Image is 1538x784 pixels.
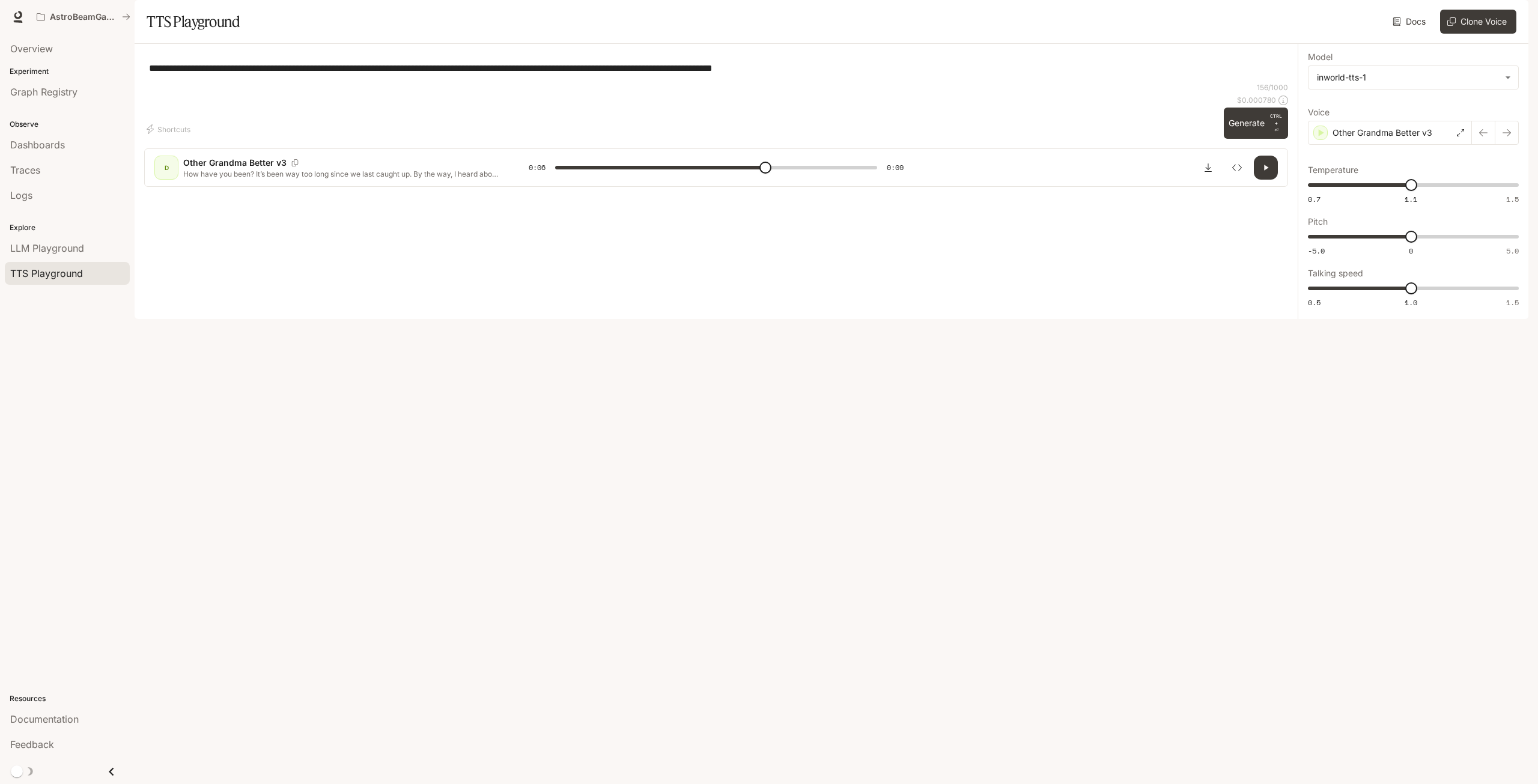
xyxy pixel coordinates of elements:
[1269,112,1283,134] p: ⏎
[1308,108,1330,117] p: Voice
[1390,10,1430,34] a: Docs
[1308,194,1321,204] span: 0.7
[1333,127,1432,139] p: Other Grandma Better v3
[1225,156,1249,180] button: Inspect
[287,159,303,166] button: Copy Voice ID
[1257,82,1288,93] p: 156 / 1000
[31,5,136,29] button: All workspaces
[1506,297,1519,308] span: 1.5
[1237,95,1276,105] p: $ 0.000780
[147,10,240,34] h1: TTS Playground
[1269,112,1283,127] p: CTRL +
[1405,194,1417,204] span: 1.1
[1506,246,1519,256] span: 5.0
[50,12,117,22] p: AstroBeamGame
[157,158,176,177] div: D
[1308,297,1321,308] span: 0.5
[1308,269,1363,278] p: Talking speed
[1308,217,1328,226] p: Pitch
[1440,10,1516,34] button: Clone Voice
[1196,156,1220,180] button: Download audio
[1308,246,1325,256] span: -5.0
[183,169,500,179] p: How have you been? It’s been way too long since we last caught up. By the way, I heard about your...
[144,120,195,139] button: Shortcuts
[1309,66,1518,89] div: inworld-tts-1
[1405,297,1417,308] span: 1.0
[1224,108,1288,139] button: GenerateCTRL +⏎
[1506,194,1519,204] span: 1.5
[183,157,287,169] p: Other Grandma Better v3
[1308,53,1333,61] p: Model
[529,162,546,174] span: 0:06
[1409,246,1413,256] span: 0
[1317,71,1499,84] div: inworld-tts-1
[1308,166,1358,174] p: Temperature
[887,162,904,174] span: 0:09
